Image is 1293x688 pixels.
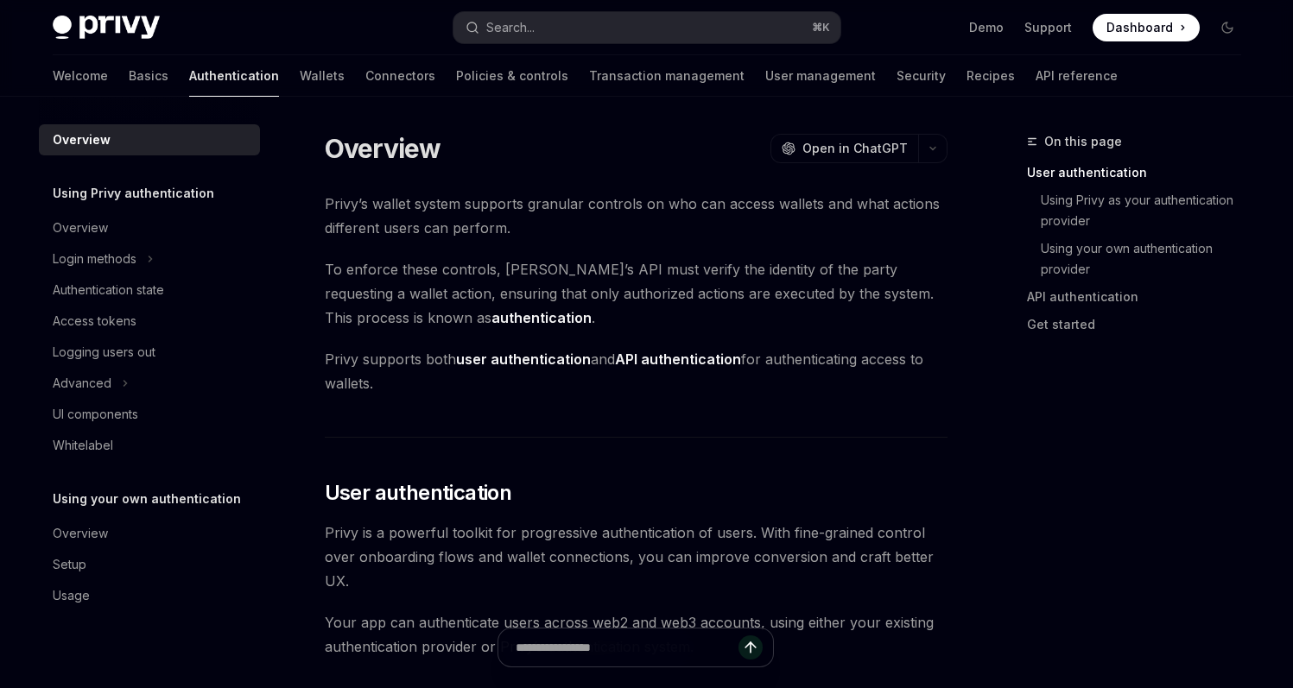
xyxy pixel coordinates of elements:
[39,212,260,243] a: Overview
[486,17,535,38] div: Search...
[39,243,260,275] button: Toggle Login methods section
[325,133,441,164] h1: Overview
[1106,19,1173,36] span: Dashboard
[325,347,948,395] span: Privy supports both and for authenticating access to wallets.
[39,306,260,337] a: Access tokens
[516,628,738,666] input: Ask a question...
[1027,311,1255,338] a: Get started
[53,435,113,456] div: Whitelabel
[39,580,260,611] a: Usage
[39,337,260,368] a: Logging users out
[765,55,876,97] a: User management
[53,218,108,238] div: Overview
[325,192,948,240] span: Privy’s wallet system supports granular controls on who can access wallets and what actions diffe...
[53,16,160,40] img: dark logo
[738,635,763,660] button: Send message
[53,55,108,97] a: Welcome
[53,129,111,150] div: Overview
[129,55,168,97] a: Basics
[969,19,1004,36] a: Demo
[39,368,260,399] button: Toggle Advanced section
[39,518,260,549] a: Overview
[53,523,108,544] div: Overview
[39,124,260,155] a: Overview
[39,275,260,306] a: Authentication state
[1024,19,1072,36] a: Support
[300,55,345,97] a: Wallets
[53,554,86,575] div: Setup
[53,280,164,300] div: Authentication state
[53,249,136,269] div: Login methods
[802,140,908,157] span: Open in ChatGPT
[39,399,260,430] a: UI components
[53,373,111,394] div: Advanced
[325,479,512,507] span: User authentication
[53,342,155,363] div: Logging users out
[325,521,948,593] span: Privy is a powerful toolkit for progressive authentication of users. With fine-grained control ov...
[189,55,279,97] a: Authentication
[1214,14,1241,41] button: Toggle dark mode
[1036,55,1118,97] a: API reference
[53,183,214,204] h5: Using Privy authentication
[1027,159,1255,186] a: User authentication
[491,309,592,326] strong: authentication
[53,489,241,509] h5: Using your own authentication
[770,134,918,163] button: Open in ChatGPT
[456,350,591,368] strong: user authentication
[39,430,260,461] a: Whitelabel
[1027,235,1255,283] a: Using your own authentication provider
[39,549,260,580] a: Setup
[1027,283,1255,311] a: API authentication
[615,350,741,368] strong: API authentication
[53,311,136,331] div: Access tokens
[53,404,138,425] div: UI components
[812,21,830,35] span: ⌘ K
[589,55,745,97] a: Transaction management
[53,585,90,606] div: Usage
[365,55,435,97] a: Connectors
[453,12,840,43] button: Open search
[967,55,1015,97] a: Recipes
[1027,186,1255,235] a: Using Privy as your authentication provider
[325,257,948,330] span: To enforce these controls, [PERSON_NAME]’s API must verify the identity of the party requesting a...
[456,55,568,97] a: Policies & controls
[897,55,946,97] a: Security
[1093,14,1200,41] a: Dashboard
[1044,131,1122,152] span: On this page
[325,610,948,659] span: Your app can authenticate users across web2 and web3 accounts, using either your existing authent...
